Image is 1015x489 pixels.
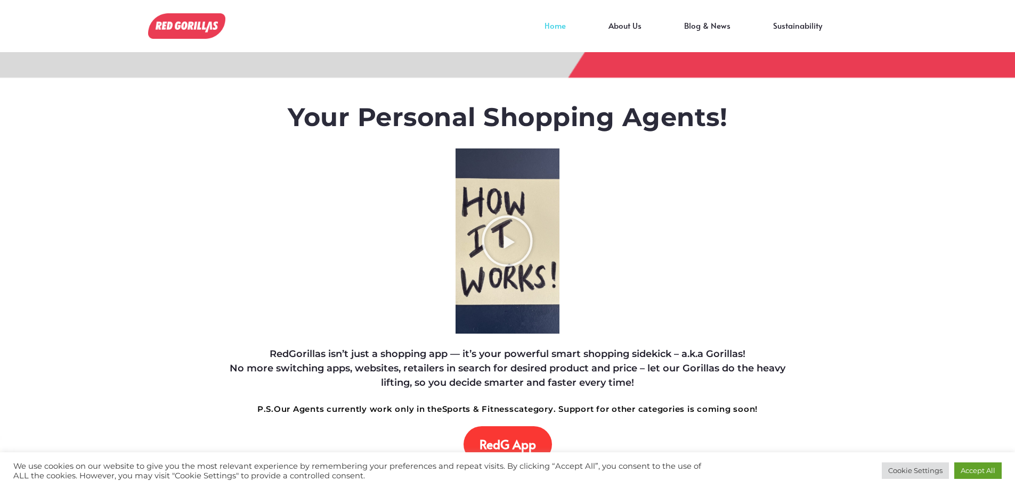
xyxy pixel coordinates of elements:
[218,347,798,390] h4: RedGorillas isn’t just a shopping app — it’s your powerful smart shopping sidekick – a.k.a Gorill...
[480,437,536,452] span: RedG App
[523,26,587,42] a: Home
[481,214,534,268] div: Play Video about RedGorillas How it Works
[257,404,758,414] strong: Our Agents currently work only in the category. Support for other categories is coming soon!
[587,26,663,42] a: About Us
[464,426,552,462] a: RedG App
[752,26,843,42] a: Sustainability
[148,13,225,39] img: RedGorillas Shopping App!
[442,404,514,414] strong: Sports & Fitness
[882,462,949,479] a: Cookie Settings
[13,461,705,480] div: We use cookies on our website to give you the most relevant experience by remembering your prefer...
[218,102,798,133] h1: Your Personal Shopping Agents!
[663,26,752,42] a: Blog & News
[257,404,274,414] strong: P.S.
[954,462,1002,479] a: Accept All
